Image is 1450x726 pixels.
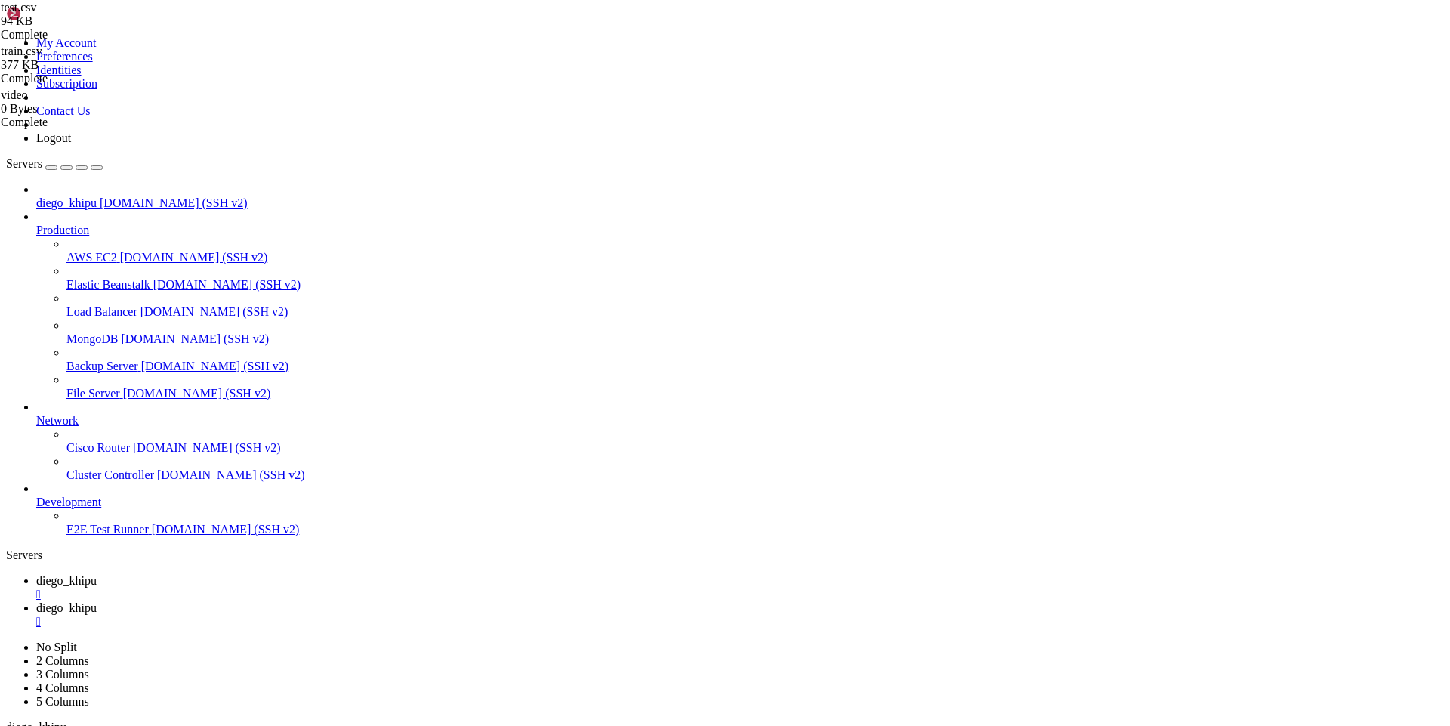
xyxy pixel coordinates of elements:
[1,72,152,85] div: Complete
[1,116,152,129] div: Complete
[1,1,37,14] span: test.csv
[1,58,152,72] div: 377 KB
[1,45,152,72] span: train.csv
[1,1,152,28] span: test.csv
[1,88,152,116] span: video
[1,45,42,57] span: train.csv
[1,88,28,101] span: video
[1,14,152,28] div: 94 KB
[1,102,152,116] div: 0 Bytes
[1,28,152,42] div: Complete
